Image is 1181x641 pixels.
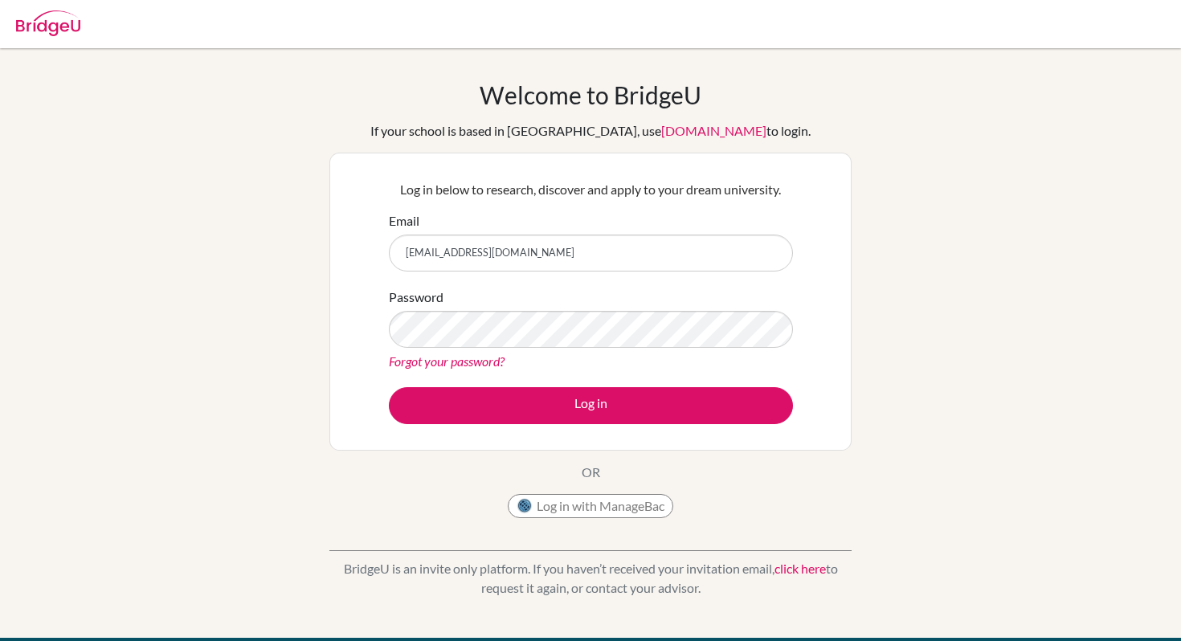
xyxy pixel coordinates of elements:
a: [DOMAIN_NAME] [661,123,766,138]
p: BridgeU is an invite only platform. If you haven’t received your invitation email, to request it ... [329,559,852,598]
a: click here [774,561,826,576]
div: If your school is based in [GEOGRAPHIC_DATA], use to login. [370,121,811,141]
p: OR [582,463,600,482]
h1: Welcome to BridgeU [480,80,701,109]
button: Log in [389,387,793,424]
a: Forgot your password? [389,353,505,369]
button: Log in with ManageBac [508,494,673,518]
img: Bridge-U [16,10,80,36]
label: Password [389,288,443,307]
label: Email [389,211,419,231]
p: Log in below to research, discover and apply to your dream university. [389,180,793,199]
